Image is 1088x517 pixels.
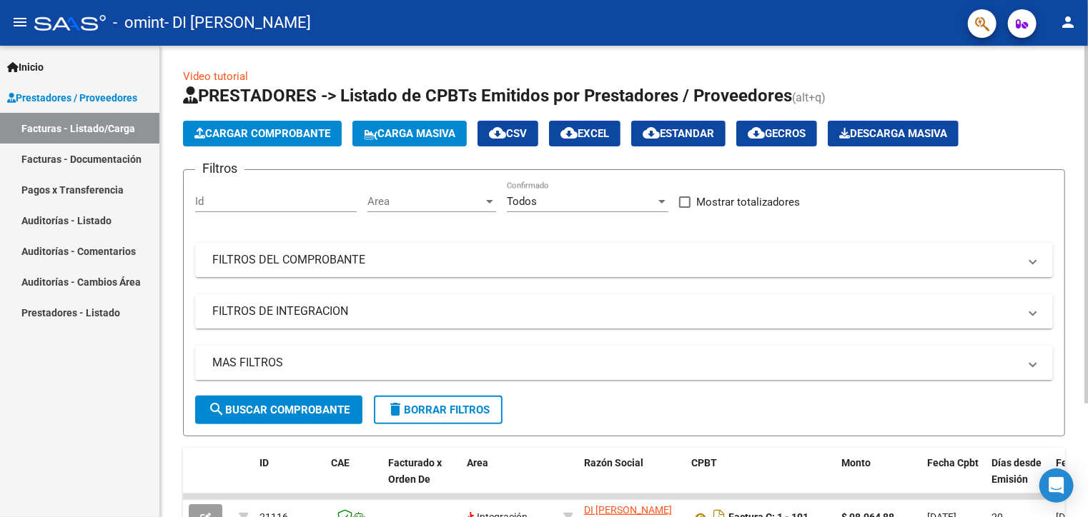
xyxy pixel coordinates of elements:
div: Open Intercom Messenger [1039,468,1074,503]
datatable-header-cell: ID [254,448,325,511]
span: DI [PERSON_NAME] [584,504,672,516]
span: Monto [841,457,871,468]
span: Mostrar totalizadores [696,194,800,211]
button: Descarga Masiva [828,121,959,146]
button: Cargar Comprobante [183,121,342,146]
span: ID [259,457,269,468]
span: Días desde Emisión [991,457,1042,485]
button: Buscar Comprobante [195,396,362,424]
datatable-header-cell: Monto [836,448,921,511]
mat-icon: delete [387,401,404,418]
button: EXCEL [549,121,620,146]
button: Estandar [631,121,726,146]
mat-icon: menu [11,14,29,31]
a: Video tutorial [183,70,248,83]
datatable-header-cell: Razón Social [578,448,686,511]
mat-expansion-panel-header: FILTROS DEL COMPROBANTE [195,243,1053,277]
span: Borrar Filtros [387,403,490,416]
span: Prestadores / Proveedores [7,90,137,106]
datatable-header-cell: CPBT [686,448,836,511]
mat-icon: cloud_download [489,124,506,141]
span: Estandar [643,127,714,140]
datatable-header-cell: Fecha Cpbt [921,448,986,511]
button: Borrar Filtros [374,396,503,424]
span: CSV [489,127,527,140]
span: CAE [331,457,350,468]
span: Gecros [748,127,806,140]
span: Area [367,195,483,208]
mat-icon: cloud_download [560,124,578,141]
span: Inicio [7,59,44,75]
span: EXCEL [560,127,609,140]
span: Razón Social [584,457,643,468]
span: PRESTADORES -> Listado de CPBTs Emitidos por Prestadores / Proveedores [183,86,792,106]
mat-panel-title: MAS FILTROS [212,355,1019,371]
span: Descarga Masiva [839,127,947,140]
datatable-header-cell: CAE [325,448,382,511]
mat-expansion-panel-header: FILTROS DE INTEGRACION [195,294,1053,328]
span: Facturado x Orden De [388,457,442,485]
mat-icon: person [1059,14,1077,31]
mat-panel-title: FILTROS DEL COMPROBANTE [212,252,1019,268]
mat-panel-title: FILTROS DE INTEGRACION [212,303,1019,319]
datatable-header-cell: Días desde Emisión [986,448,1050,511]
span: Cargar Comprobante [194,127,330,140]
datatable-header-cell: Facturado x Orden De [382,448,461,511]
span: Area [467,457,488,468]
mat-expansion-panel-header: MAS FILTROS [195,346,1053,380]
mat-icon: search [208,401,225,418]
mat-icon: cloud_download [643,124,660,141]
datatable-header-cell: Area [461,448,558,511]
button: Gecros [736,121,817,146]
app-download-masive: Descarga masiva de comprobantes (adjuntos) [828,121,959,146]
span: CPBT [691,457,717,468]
span: Todos [507,195,537,208]
span: - DI [PERSON_NAME] [164,7,311,39]
span: Buscar Comprobante [208,403,350,416]
h3: Filtros [195,159,244,179]
span: - omint [113,7,164,39]
span: (alt+q) [792,91,826,104]
button: CSV [478,121,538,146]
button: Carga Masiva [352,121,467,146]
mat-icon: cloud_download [748,124,765,141]
span: Fecha Cpbt [927,457,979,468]
span: Carga Masiva [364,127,455,140]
